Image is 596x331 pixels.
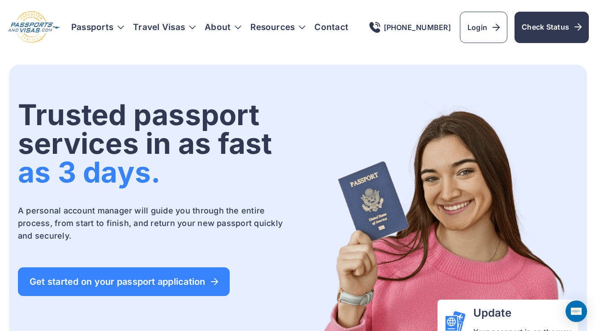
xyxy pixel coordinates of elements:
[7,11,60,44] img: Logo
[18,267,230,296] a: Get started on your passport application
[515,12,589,43] a: Check Status
[566,301,587,322] div: Open Intercom Messenger
[522,22,582,32] span: Check Status
[460,12,507,43] a: Login
[369,22,451,33] a: [PHONE_NUMBER]
[133,23,196,32] h3: Travel Visas
[314,23,348,32] a: Contact
[467,22,500,33] span: Login
[473,307,571,319] h4: Update
[250,23,305,32] h3: Resources
[18,100,296,187] h1: Trusted passport services in as fast
[18,205,296,242] p: A personal account manager will guide you through the entire process, from start to finish, and r...
[18,155,160,189] span: as 3 days.
[71,23,124,32] h3: Passports
[30,277,218,286] span: Get started on your passport application
[205,23,231,32] a: About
